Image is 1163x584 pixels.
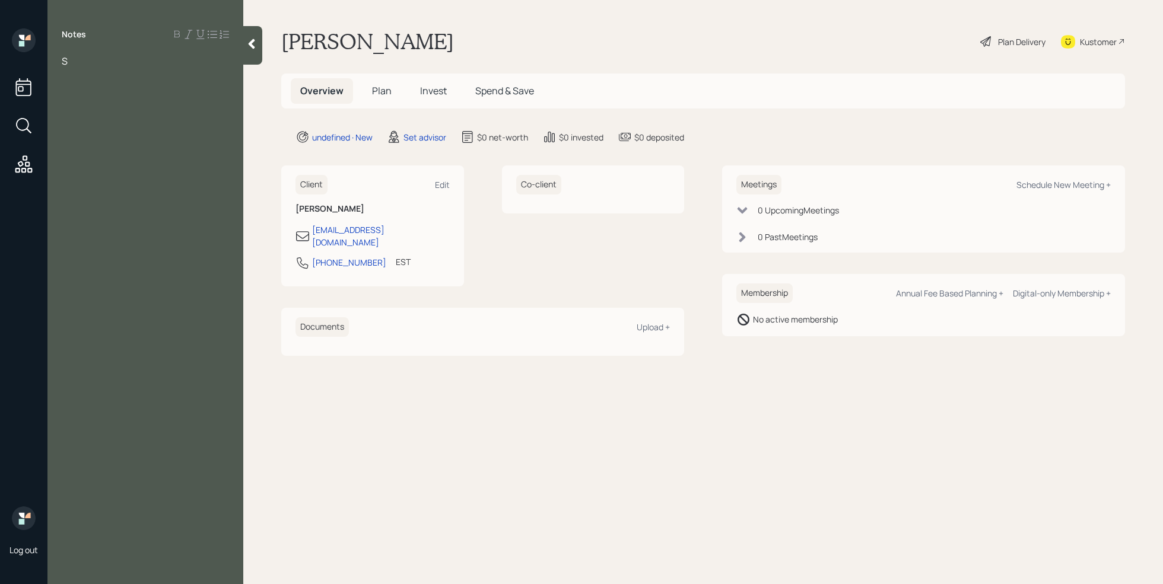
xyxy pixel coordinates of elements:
div: 0 Upcoming Meeting s [758,204,839,216]
div: Annual Fee Based Planning + [896,288,1003,299]
span: Invest [420,84,447,97]
h1: [PERSON_NAME] [281,28,454,55]
div: Kustomer [1080,36,1117,48]
div: Edit [435,179,450,190]
span: Spend & Save [475,84,534,97]
div: No active membership [753,313,838,325]
h6: Co-client [516,175,561,194]
div: [PHONE_NUMBER] [312,256,386,269]
span: S [62,55,68,68]
label: Notes [62,28,86,40]
h6: [PERSON_NAME] [295,204,450,214]
div: $0 net-worth [477,131,528,143]
h6: Documents [295,317,349,337]
div: Set advisor [403,131,446,143]
h6: Client [295,175,328,194]
span: Plan [372,84,392,97]
div: Digital-only Membership + [1013,288,1111,299]
img: retirable_logo.png [12,506,36,530]
div: $0 deposited [634,131,684,143]
h6: Membership [736,283,793,303]
div: EST [396,256,411,268]
h6: Meetings [736,175,781,194]
div: Log out [9,544,38,556]
div: [EMAIL_ADDRESS][DOMAIN_NAME] [312,224,450,248]
div: Upload + [637,321,670,333]
div: Schedule New Meeting + [1016,179,1111,190]
div: 0 Past Meeting s [758,231,818,243]
span: Overview [300,84,344,97]
div: Plan Delivery [998,36,1046,48]
div: undefined · New [312,131,373,143]
div: $0 invested [559,131,603,143]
